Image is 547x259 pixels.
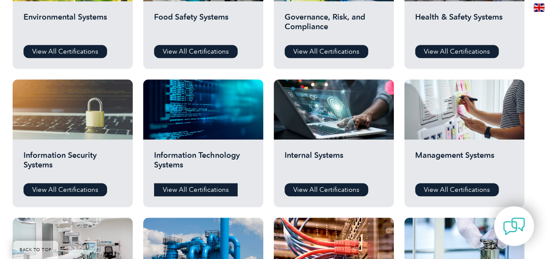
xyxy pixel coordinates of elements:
[154,183,238,196] a: View All Certifications
[503,215,525,237] img: contact-chat.png
[23,150,122,177] h2: Information Security Systems
[285,183,368,196] a: View All Certifications
[415,12,513,38] h2: Health & Safety Systems
[154,12,252,38] h2: Food Safety Systems
[285,45,368,58] a: View All Certifications
[285,12,383,38] h2: Governance, Risk, and Compliance
[285,150,383,177] h2: Internal Systems
[415,183,499,196] a: View All Certifications
[154,150,252,177] h2: Information Technology Systems
[415,150,513,177] h2: Management Systems
[23,12,122,38] h2: Environmental Systems
[13,241,58,259] a: BACK TO TOP
[23,45,107,58] a: View All Certifications
[23,183,107,196] a: View All Certifications
[154,45,238,58] a: View All Certifications
[534,3,544,12] img: en
[415,45,499,58] a: View All Certifications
